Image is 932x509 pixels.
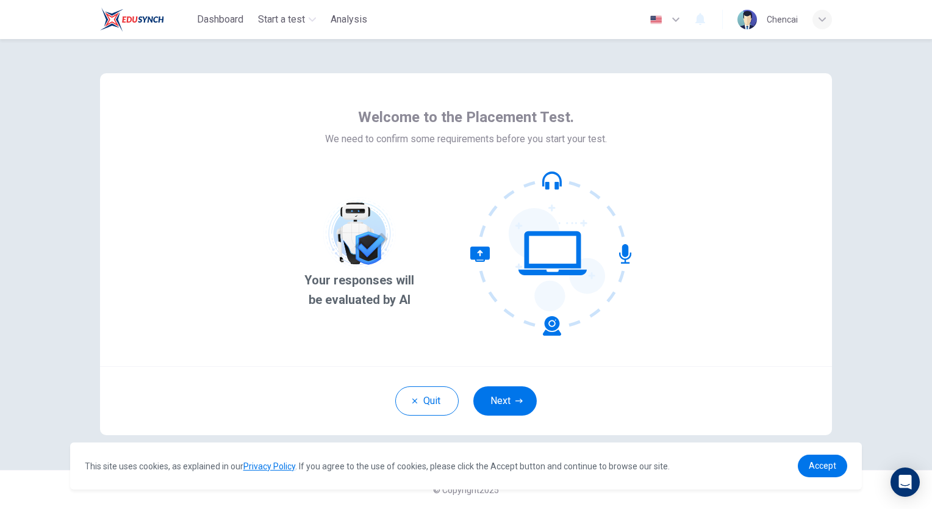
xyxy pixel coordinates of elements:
span: Accept [809,461,836,471]
div: Open Intercom Messenger [891,467,920,497]
span: Analysis [331,12,367,27]
button: Start a test [253,9,321,31]
button: Next [473,386,537,416]
div: cookieconsent [70,442,862,489]
a: Rosedale logo [100,7,192,32]
span: Dashboard [197,12,243,27]
img: AI picture [323,197,396,270]
img: en [648,15,664,24]
a: Privacy Policy [243,461,295,471]
span: Your responses will be evaluated by AI [298,270,421,309]
span: We need to confirm some requirements before you start your test. [325,132,607,146]
span: Start a test [258,12,305,27]
img: Profile picture [737,10,757,29]
span: This site uses cookies, as explained in our . If you agree to the use of cookies, please click th... [85,461,670,471]
div: Chencai [767,12,798,27]
span: Welcome to the Placement Test. [358,107,574,127]
button: Analysis [326,9,372,31]
a: dismiss cookie message [798,455,847,477]
button: Quit [395,386,459,416]
button: Dashboard [192,9,248,31]
img: Rosedale logo [100,7,164,32]
span: © Copyright 2025 [433,485,499,495]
